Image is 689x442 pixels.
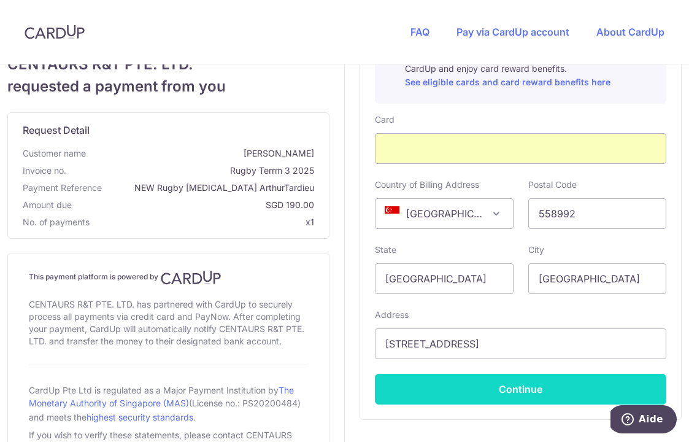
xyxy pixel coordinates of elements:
[375,309,409,321] label: Address
[528,198,667,229] input: Example 123456
[375,244,396,256] label: State
[375,199,513,228] span: Singapore
[29,380,308,427] div: CardUp Pte Ltd is regulated as a Major Payment Institution by (License no.: PS20200484) and meets...
[375,179,479,191] label: Country of Billing Address
[87,412,193,422] a: highest security standards
[528,179,577,191] label: Postal Code
[23,124,90,136] span: translation missing: en.request_detail
[23,147,86,160] span: Customer name
[25,25,85,39] img: CardUp
[71,165,314,177] span: Rugby Terrm 3 2025
[107,182,314,194] span: NEW Rugby [MEDICAL_DATA] ArthurTardieu
[405,77,610,87] a: See eligible cards and card reward benefits here
[596,26,664,38] a: About CardUp
[375,374,666,405] button: Continue
[610,405,677,436] iframe: Ouvre un widget dans lequel vous pouvez trouver plus d’informations
[77,199,314,211] span: SGD 190.00
[23,182,102,193] span: translation missing: en.payment_reference
[23,165,66,177] span: Invoice no.
[7,76,329,98] span: requested a payment from you
[23,199,72,211] span: Amount due
[410,26,429,38] a: FAQ
[456,26,569,38] a: Pay via CardUp account
[405,50,656,90] p: Pay with your credit card for this and other payments on CardUp and enjoy card reward benefits.
[7,53,329,76] span: CENTAURS R&T PTE. LTD.
[375,114,395,126] label: Card
[528,244,544,256] label: City
[29,296,308,350] div: CENTAURS R&T PTE. LTD. has partnered with CardUp to securely process all payments via credit card...
[375,198,514,229] span: Singapore
[161,270,221,285] img: CardUp
[29,385,294,408] a: The Monetary Authority of Singapore (MAS)
[306,217,314,227] span: x1
[23,216,90,228] span: No. of payments
[91,147,314,160] span: [PERSON_NAME]
[385,141,656,156] iframe: Secure card payment input frame
[29,270,308,285] h4: This payment platform is powered by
